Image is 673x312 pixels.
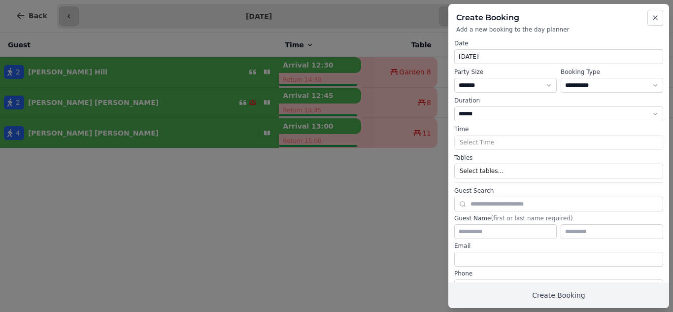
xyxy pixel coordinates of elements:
[456,26,661,34] p: Add a new booking to the day planner
[561,68,663,76] label: Booking Type
[454,125,663,133] label: Time
[456,12,661,24] h2: Create Booking
[454,97,663,104] label: Duration
[454,242,663,250] label: Email
[454,164,663,178] button: Select tables...
[454,135,663,150] button: Select Time
[454,68,557,76] label: Party Size
[454,214,663,222] label: Guest Name
[454,39,663,47] label: Date
[454,187,663,195] label: Guest Search
[454,270,663,277] label: Phone
[448,282,669,308] button: Create Booking
[491,215,572,222] span: (first or last name required)
[454,154,663,162] label: Tables
[454,49,663,64] button: [DATE]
